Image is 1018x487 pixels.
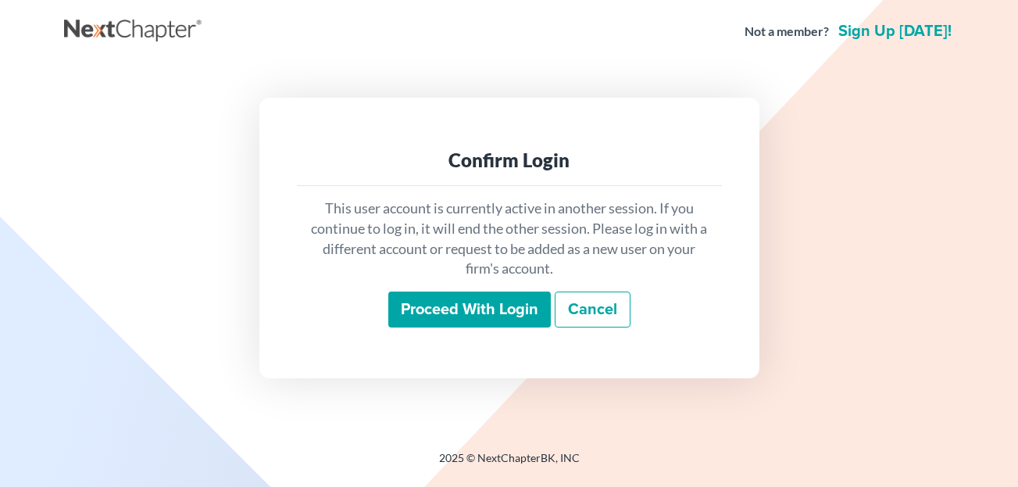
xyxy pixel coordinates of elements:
[835,23,955,39] a: Sign up [DATE]!
[309,199,709,279] p: This user account is currently active in another session. If you continue to log in, it will end ...
[309,148,709,173] div: Confirm Login
[745,23,829,41] strong: Not a member?
[64,450,955,478] div: 2025 © NextChapterBK, INC
[388,292,551,328] input: Proceed with login
[555,292,630,328] a: Cancel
